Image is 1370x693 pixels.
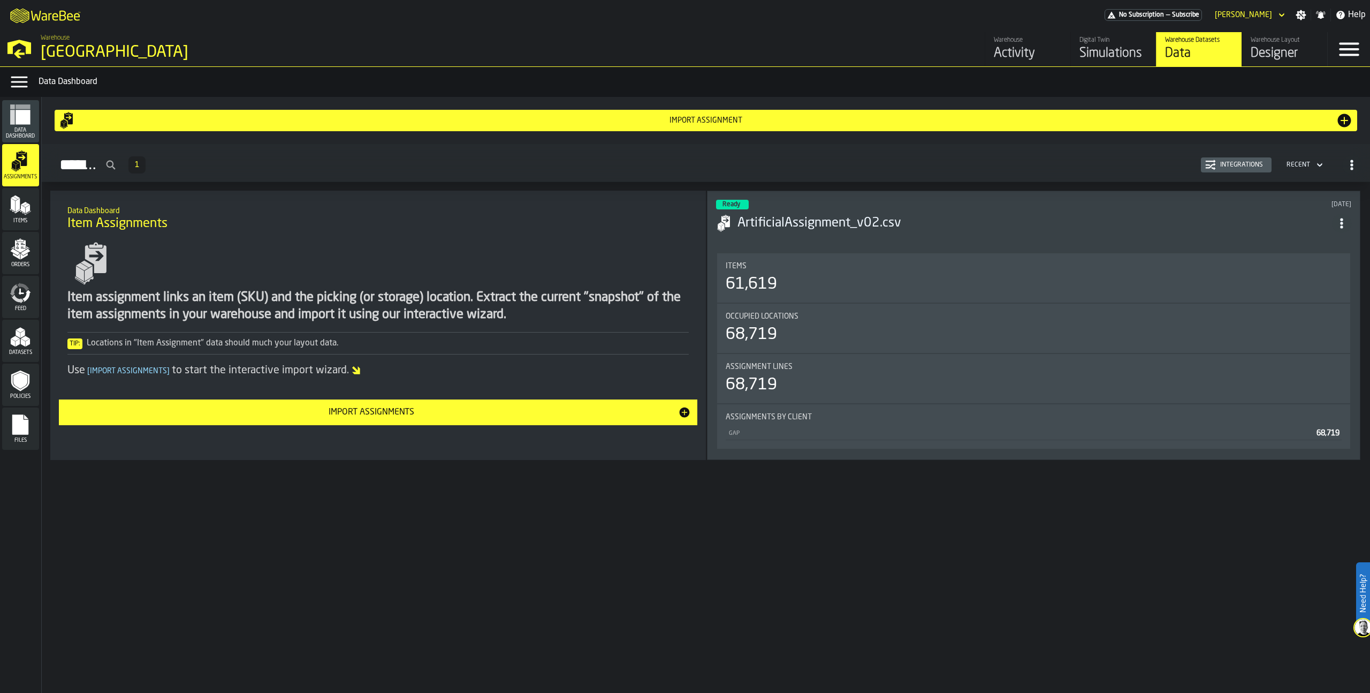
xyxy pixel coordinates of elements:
div: stat-Items [717,253,1350,303]
button: button-Integrations [1201,157,1272,172]
div: 68,719 [726,375,777,395]
div: Warehouse Datasets [1165,36,1233,44]
h2: button-Assignments [42,144,1370,182]
div: Title [726,413,1342,421]
span: Assignments [2,174,39,180]
div: Data Dashboard [39,76,1366,88]
div: Digital Twin [1079,36,1147,44]
div: Title [726,363,1342,371]
div: Import assignment [76,116,1336,125]
span: Orders [2,262,39,268]
label: Need Help? [1357,563,1369,623]
div: ButtonLoadMore-Load More-Prev-First-Last [124,156,150,174]
span: Subscribe [1172,11,1199,19]
label: button-toggle-Notifications [1311,10,1330,20]
div: stat-Assignments by Client [717,404,1350,449]
span: 1 [135,161,139,169]
div: Title [726,312,1342,321]
span: ] [167,367,170,375]
div: GAP [728,430,1312,437]
span: No Subscription [1119,11,1164,19]
div: title-Item Assignments [59,199,697,238]
span: Assignment lines [726,363,793,371]
span: Items [726,262,747,270]
div: 61,619 [726,275,777,294]
li: menu Orders [2,232,39,275]
div: stat-Occupied Locations [717,304,1350,353]
div: Import Assignments [65,406,678,419]
span: Policies [2,394,39,400]
li: menu Items [2,188,39,231]
div: Designer [1251,45,1319,62]
h3: ArtificialAssignment_v02.csv [737,215,1332,232]
li: menu Policies [2,364,39,406]
div: Item assignment links an item (SKU) and the picking (or storage) location. Extract the current "s... [67,289,689,323]
label: button-toggle-Settings [1291,10,1311,20]
div: ItemListCard-DashboardItemContainer [707,191,1360,460]
span: Warehouse [41,34,70,42]
span: [ [87,367,90,375]
span: Datasets [2,350,39,356]
span: Items [2,218,39,224]
div: Use to start the interactive import wizard. [67,363,689,378]
a: link-to-/wh/i/b5402f52-ce28-4f27-b3d4-5c6d76174849/designer [1242,32,1327,66]
div: Simulations [1079,45,1147,62]
div: 68,719 [726,325,777,344]
div: Title [726,262,1342,270]
div: Updated: 10/8/2025, 4:27:07 PM Created: 10/8/2025, 4:26:52 PM [1051,201,1351,208]
div: status-3 2 [716,200,749,209]
div: StatList-item-GAP [726,426,1342,440]
div: DropdownMenuValue-Nikola Ajzenhamer [1215,11,1272,19]
button: button-Import Assignments [59,400,697,425]
span: Item Assignments [67,215,168,232]
span: Occupied Locations [726,312,798,321]
div: Warehouse [994,36,1062,44]
li: menu Assignments [2,144,39,187]
a: link-to-/wh/i/b5402f52-ce28-4f27-b3d4-5c6d76174849/pricing/ [1105,9,1202,21]
span: Feed [2,306,39,312]
span: Help [1348,9,1366,21]
h2: Sub Title [67,205,689,215]
div: Activity [994,45,1062,62]
div: DropdownMenuValue-4 [1282,159,1325,171]
span: Import Assignments [85,367,172,375]
div: ItemListCard- [50,191,706,460]
button: button-Import assignment [55,110,1357,131]
li: menu Data Dashboard [2,100,39,143]
label: button-toggle-Menu [1328,32,1370,66]
label: button-toggle-Help [1331,9,1370,21]
a: link-to-/wh/i/b5402f52-ce28-4f27-b3d4-5c6d76174849/data [1156,32,1242,66]
span: 68,719 [1316,430,1339,437]
a: link-to-/wh/i/b5402f52-ce28-4f27-b3d4-5c6d76174849/simulations [1070,32,1156,66]
div: Locations in "Item Assignment" data should much your layout data. [67,337,689,350]
div: [GEOGRAPHIC_DATA] [41,43,330,62]
a: link-to-/wh/i/b5402f52-ce28-4f27-b3d4-5c6d76174849/feed/ [985,32,1070,66]
span: Assignments by Client [726,413,812,421]
div: Data [1165,45,1233,62]
label: button-toggle-Data Menu [4,71,34,93]
section: card-AssignmentDashboardCard [716,251,1351,451]
div: Integrations [1216,161,1267,169]
span: Ready [722,201,740,208]
li: menu Files [2,408,39,450]
span: Tip: [67,338,82,349]
div: stat-Assignment lines [717,354,1350,403]
li: menu Feed [2,276,39,319]
span: — [1166,11,1170,19]
div: DropdownMenuValue-Nikola Ajzenhamer [1211,9,1287,21]
span: Data Dashboard [2,127,39,139]
li: menu Datasets [2,320,39,363]
div: DropdownMenuValue-4 [1287,161,1310,169]
span: Files [2,438,39,443]
div: Menu Subscription [1105,9,1202,21]
div: Warehouse Layout [1251,36,1319,44]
